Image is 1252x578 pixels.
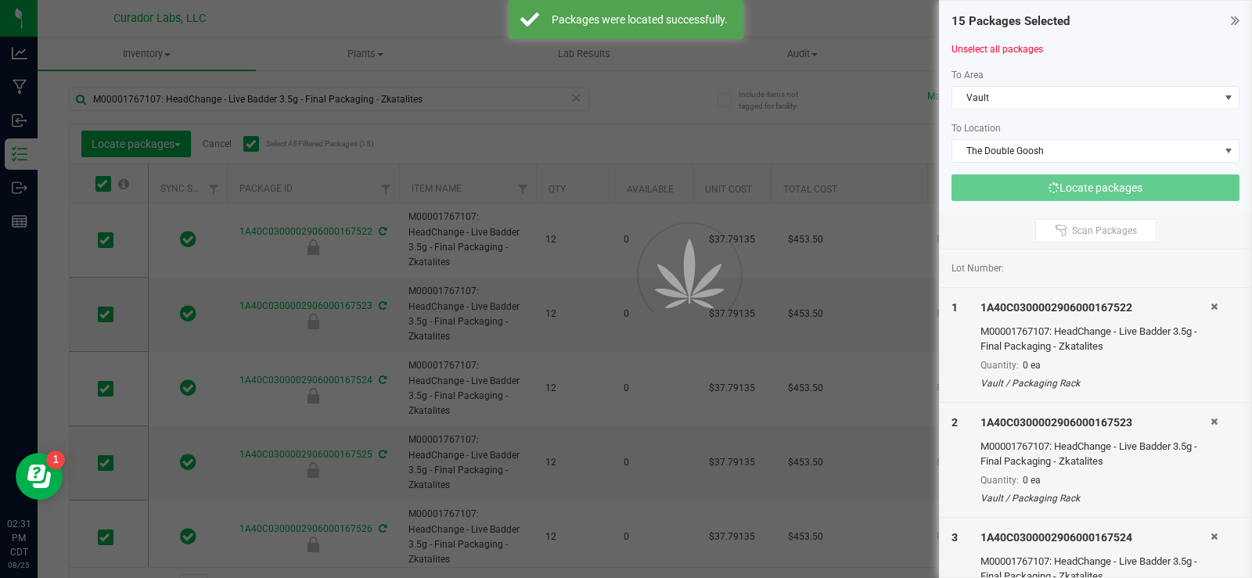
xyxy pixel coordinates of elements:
div: 1A40C0300002906000167523 [980,415,1211,431]
span: Scan Packages [1072,224,1137,237]
div: 1A40C0300002906000167524 [980,530,1211,546]
span: To Location [952,123,1001,134]
div: M00001767107: HeadChange - Live Badder 3.5g - Final Packaging - Zkatalites [980,324,1211,354]
span: The Double Goosh [952,140,1219,162]
a: Unselect all packages [952,44,1043,55]
button: Locate packages [952,174,1239,201]
span: Lot Number: [952,261,1004,275]
span: 3 [952,531,958,544]
span: 1 [952,301,958,314]
span: 2 [952,416,958,429]
span: To Area [952,70,984,81]
span: 0 ea [1023,475,1041,486]
div: Vault / Packaging Rack [980,491,1211,505]
div: 1A40C0300002906000167522 [980,300,1211,316]
div: Vault / Packaging Rack [980,376,1211,390]
button: Scan Packages [1035,219,1157,242]
iframe: Resource center unread badge [46,451,65,469]
span: Quantity: [980,360,1019,371]
span: Quantity: [980,475,1019,486]
span: 0 ea [1023,360,1041,371]
span: Vault [952,87,1219,109]
div: M00001767107: HeadChange - Live Badder 3.5g - Final Packaging - Zkatalites [980,439,1211,469]
iframe: Resource center [16,453,63,500]
div: Packages were located successfully. [548,12,732,27]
